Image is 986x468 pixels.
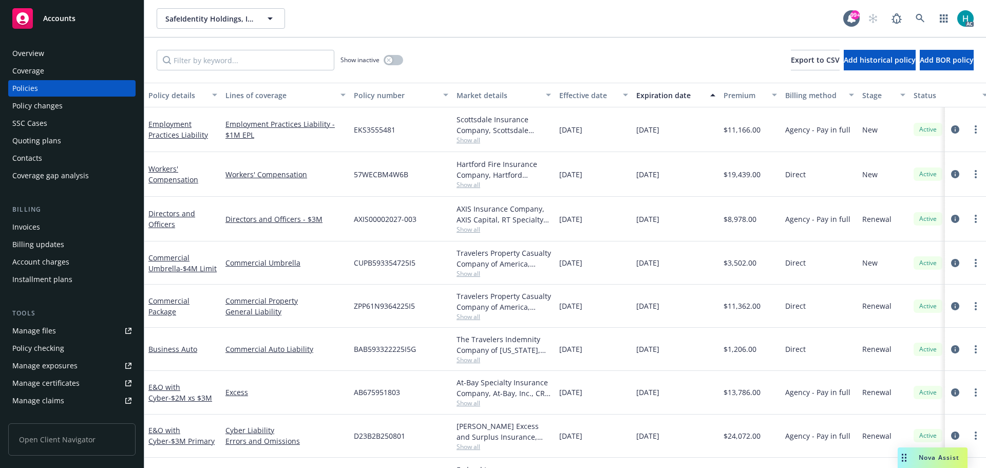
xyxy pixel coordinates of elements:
[785,214,850,224] span: Agency - Pay in full
[724,90,766,101] div: Premium
[785,169,806,180] span: Direct
[636,257,659,268] span: [DATE]
[12,167,89,184] div: Coverage gap analysis
[354,169,408,180] span: 57WECBM4W6B
[949,429,961,442] a: circleInformation
[8,410,136,426] a: Manage BORs
[918,170,938,179] span: Active
[148,164,198,184] a: Workers' Compensation
[457,203,551,225] div: AXIS Insurance Company, AXIS Capital, RT Specialty Insurance Services, LLC (RSG Specialty, LLC)
[636,90,704,101] div: Expiration date
[457,442,551,451] span: Show all
[221,83,350,107] button: Lines of coverage
[919,453,959,462] span: Nova Assist
[636,214,659,224] span: [DATE]
[8,45,136,62] a: Overview
[844,50,916,70] button: Add historical policy
[785,257,806,268] span: Direct
[457,291,551,312] div: Travelers Property Casualty Company of America, Travelers Insurance
[148,253,217,273] a: Commercial Umbrella
[949,168,961,180] a: circleInformation
[354,90,437,101] div: Policy number
[949,257,961,269] a: circleInformation
[970,168,982,180] a: more
[724,214,756,224] span: $8,978.00
[918,125,938,134] span: Active
[457,421,551,442] div: [PERSON_NAME] Excess and Surplus Insurance, Inc., [PERSON_NAME] Group, CRC Group
[168,436,215,446] span: - $3M Primary
[354,430,405,441] span: D23B2B250801
[8,167,136,184] a: Coverage gap analysis
[8,133,136,149] a: Quoting plans
[12,45,44,62] div: Overview
[225,436,346,446] a: Errors and Omissions
[225,119,346,140] a: Employment Practices Liability - $1M EPL
[559,257,582,268] span: [DATE]
[157,8,285,29] button: SafeIdentity Holdings, Inc. (fka Safetrust Holdings, Inc.)
[157,50,334,70] input: Filter by keyword...
[457,90,540,101] div: Market details
[785,344,806,354] span: Direct
[862,214,892,224] span: Renewal
[555,83,632,107] button: Effective date
[970,257,982,269] a: more
[457,399,551,407] span: Show all
[225,344,346,354] a: Commercial Auto Liability
[354,344,416,354] span: BAB593322225I5G
[148,382,212,403] a: E&O with Cyber
[785,124,850,135] span: Agency - Pay in full
[970,343,982,355] a: more
[340,55,380,64] span: Show inactive
[724,430,761,441] span: $24,072.00
[354,301,415,311] span: ZPP61N9364225I5
[785,301,806,311] span: Direct
[225,295,346,306] a: Commercial Property
[791,50,840,70] button: Export to CSV
[949,213,961,225] a: circleInformation
[225,387,346,398] a: Excess
[12,150,42,166] div: Contacts
[148,296,189,316] a: Commercial Package
[719,83,781,107] button: Premium
[862,387,892,398] span: Renewal
[225,257,346,268] a: Commercial Umbrella
[12,133,61,149] div: Quoting plans
[354,124,395,135] span: EKS3555481
[12,340,64,357] div: Policy checking
[457,269,551,278] span: Show all
[168,393,212,403] span: - $2M xs $3M
[724,124,761,135] span: $11,166.00
[970,213,982,225] a: more
[785,387,850,398] span: Agency - Pay in full
[452,83,555,107] button: Market details
[12,236,64,253] div: Billing updates
[949,300,961,312] a: circleInformation
[225,169,346,180] a: Workers' Compensation
[949,123,961,136] a: circleInformation
[148,119,208,140] a: Employment Practices Liability
[12,115,47,132] div: SSC Cases
[918,302,938,311] span: Active
[12,358,78,374] div: Manage exposures
[8,4,136,33] a: Accounts
[559,169,582,180] span: [DATE]
[8,340,136,357] a: Policy checking
[8,219,136,235] a: Invoices
[949,386,961,399] a: circleInformation
[898,447,968,468] button: Nova Assist
[724,301,761,311] span: $11,362.00
[457,225,551,234] span: Show all
[225,214,346,224] a: Directors and Officers - $3M
[8,204,136,215] div: Billing
[8,115,136,132] a: SSC Cases
[165,13,254,24] span: SafeIdentity Holdings, Inc. (fka Safetrust Holdings, Inc.)
[12,98,63,114] div: Policy changes
[12,375,80,391] div: Manage certificates
[12,271,72,288] div: Installment plans
[920,50,974,70] button: Add BOR policy
[354,257,415,268] span: CUPB593354725I5
[862,257,878,268] span: New
[12,80,38,97] div: Policies
[8,358,136,374] a: Manage exposures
